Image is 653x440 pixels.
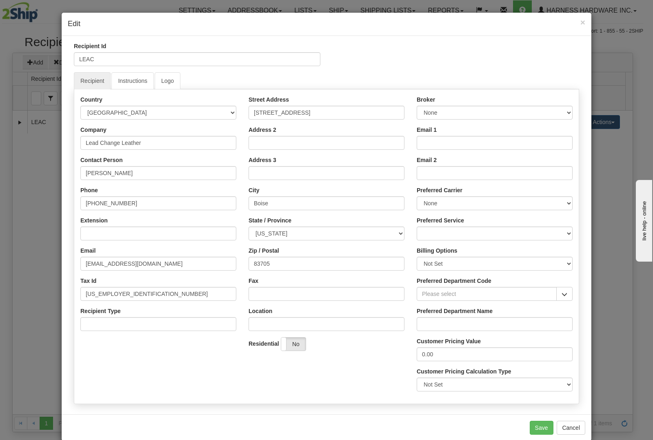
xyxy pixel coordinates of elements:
[80,126,107,134] label: Company
[417,156,437,164] label: Email 2
[249,247,279,255] label: Zip / Postal
[580,18,585,27] button: Close
[80,156,122,164] label: Contact Person
[530,421,553,435] button: Save
[417,186,462,194] label: Preferred Carrier
[80,247,96,255] label: Email
[417,287,557,301] input: Please select
[417,307,493,315] label: Preferred Department Name
[557,421,585,435] button: Cancel
[80,307,121,315] label: Recipient Type
[249,340,279,348] label: Residential
[249,307,272,315] label: Location
[111,72,154,89] a: Instructions
[417,216,464,224] label: Preferred Service
[417,367,511,376] label: Customer Pricing Calculation Type
[80,96,102,104] label: Country
[417,337,481,345] label: Customer Pricing Value
[6,7,76,13] div: live help - online
[249,277,258,285] label: Fax
[281,338,306,351] label: No
[155,72,180,89] a: Logo
[417,126,437,134] label: Email 1
[634,178,652,262] iframe: chat widget
[417,96,435,104] label: Broker
[68,19,585,29] h4: Edit
[249,186,259,194] label: City
[417,277,491,285] label: Preferred Department Code
[417,247,458,255] label: Billing Options
[249,216,291,224] label: State / Province
[80,186,98,194] label: Phone
[249,156,276,164] label: Address 3
[74,42,106,50] label: Recipient Id
[249,126,276,134] label: Address 2
[249,96,289,104] label: Street Address
[74,72,111,89] a: Recipient
[80,277,96,285] label: Tax Id
[80,216,108,224] label: Extension
[580,18,585,27] span: ×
